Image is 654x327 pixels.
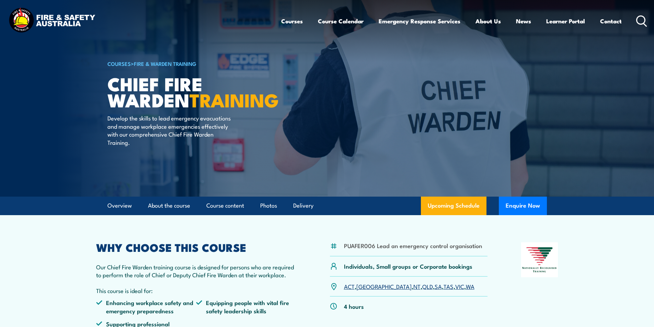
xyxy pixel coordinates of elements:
[344,282,474,290] p: , , , , , , ,
[134,60,196,67] a: Fire & Warden Training
[422,282,433,290] a: QLD
[600,12,622,30] a: Contact
[107,75,277,107] h1: Chief Fire Warden
[107,114,233,146] p: Develop the skills to lead emergency evacuations and manage workplace emergencies effectively wit...
[148,197,190,215] a: About the course
[281,12,303,30] a: Courses
[260,197,277,215] a: Photos
[96,299,196,315] li: Enhancing workplace safety and emergency preparedness
[413,282,421,290] a: NT
[475,12,501,30] a: About Us
[96,263,297,279] p: Our Chief Fire Warden training course is designed for persons who are required to perform the rol...
[344,302,364,310] p: 4 hours
[107,197,132,215] a: Overview
[499,197,547,215] button: Enquire Now
[190,85,279,114] strong: TRAINING
[107,59,277,68] h6: >
[421,197,486,215] a: Upcoming Schedule
[516,12,531,30] a: News
[466,282,474,290] a: WA
[206,197,244,215] a: Course content
[96,242,297,252] h2: WHY CHOOSE THIS COURSE
[293,197,313,215] a: Delivery
[455,282,464,290] a: VIC
[344,282,355,290] a: ACT
[435,282,442,290] a: SA
[344,242,482,249] li: PUAFER006 Lead an emergency control organisation
[444,282,454,290] a: TAS
[356,282,412,290] a: [GEOGRAPHIC_DATA]
[196,299,296,315] li: Equipping people with vital fire safety leadership skills
[96,287,297,294] p: This course is ideal for:
[546,12,585,30] a: Learner Portal
[107,60,131,67] a: COURSES
[344,262,472,270] p: Individuals, Small groups or Corporate bookings
[379,12,460,30] a: Emergency Response Services
[318,12,364,30] a: Course Calendar
[521,242,558,277] img: Nationally Recognised Training logo.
